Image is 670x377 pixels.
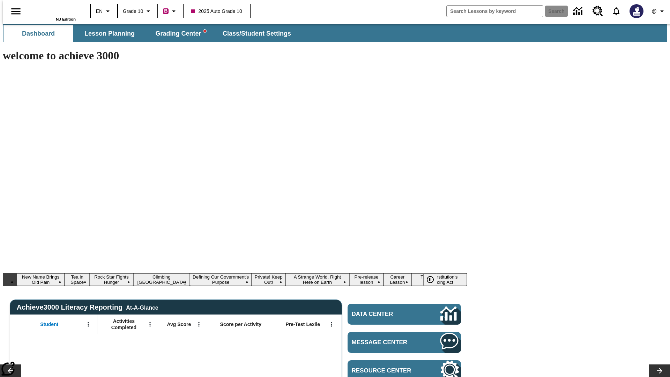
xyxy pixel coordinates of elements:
[3,25,297,42] div: SubNavbar
[447,6,543,17] input: search field
[155,30,206,38] span: Grading Center
[223,30,291,38] span: Class/Student Settings
[569,2,588,21] a: Data Center
[123,8,143,15] span: Grade 10
[17,273,65,286] button: Slide 1 New Name Brings Old Pain
[30,2,76,21] div: Home
[3,24,667,42] div: SubNavbar
[190,273,252,286] button: Slide 5 Defining Our Government's Purpose
[220,321,262,327] span: Score per Activity
[194,319,204,330] button: Open Menu
[648,5,670,17] button: Profile/Settings
[75,25,144,42] button: Lesson Planning
[649,364,670,377] button: Lesson carousel, Next
[160,5,181,17] button: Boost Class color is violet red. Change class color
[348,332,461,353] a: Message Center
[126,303,158,311] div: At-A-Glance
[6,1,26,22] button: Open side menu
[164,7,167,15] span: B
[146,25,216,42] button: Grading Center
[30,3,76,17] a: Home
[352,311,417,318] span: Data Center
[3,25,73,42] button: Dashboard
[145,319,155,330] button: Open Menu
[607,2,625,20] a: Notifications
[652,8,656,15] span: @
[3,49,467,62] h1: welcome to achieve 3000
[203,30,206,32] svg: writing assistant alert
[120,5,155,17] button: Grade: Grade 10, Select a grade
[83,319,94,330] button: Open Menu
[352,339,419,346] span: Message Center
[101,318,147,331] span: Activities Completed
[90,273,133,286] button: Slide 3 Rock Star Fights Hunger
[348,304,461,325] a: Data Center
[423,273,437,286] button: Pause
[352,367,419,374] span: Resource Center
[93,5,115,17] button: Language: EN, Select a language
[252,273,285,286] button: Slide 6 Private! Keep Out!
[411,273,467,286] button: Slide 10 The Constitution's Balancing Act
[133,273,190,286] button: Slide 4 Climbing Mount Tai
[286,321,320,327] span: Pre-Test Lexile
[96,8,103,15] span: EN
[326,319,337,330] button: Open Menu
[349,273,384,286] button: Slide 8 Pre-release lesson
[630,4,643,18] img: Avatar
[84,30,135,38] span: Lesson Planning
[285,273,349,286] button: Slide 7 A Strange World, Right Here on Earth
[56,17,76,21] span: NJ Edition
[17,303,158,311] span: Achieve3000 Literacy Reporting
[167,321,191,327] span: Avg Score
[625,2,648,20] button: Select a new avatar
[217,25,297,42] button: Class/Student Settings
[40,321,58,327] span: Student
[65,273,90,286] button: Slide 2 Tea in Space
[384,273,411,286] button: Slide 9 Career Lesson
[22,30,55,38] span: Dashboard
[191,8,242,15] span: 2025 Auto Grade 10
[423,273,444,286] div: Pause
[588,2,607,21] a: Resource Center, Will open in new tab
